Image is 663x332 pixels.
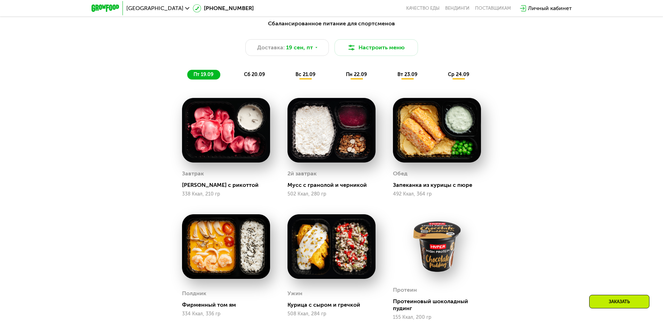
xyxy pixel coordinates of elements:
span: вт 23.09 [397,72,417,77]
div: Протеин [393,285,417,295]
a: Вендинги [445,6,469,11]
div: 508 Ккал, 284 гр [287,311,376,317]
div: 502 Ккал, 280 гр [287,191,376,197]
span: сб 20.09 [244,72,265,77]
div: 492 Ккал, 364 гр [393,191,481,197]
span: Доставка: [257,43,285,52]
button: Настроить меню [334,39,418,56]
a: [PHONE_NUMBER] [193,4,254,13]
div: Обед [393,168,408,179]
span: ср 24.09 [448,72,469,77]
div: Личный кабинет [528,4,572,13]
div: 155 Ккал, 200 гр [393,315,481,320]
div: [PERSON_NAME] с рикоттой [182,182,276,189]
span: пт 19.09 [194,72,213,77]
div: Ужин [287,288,302,299]
div: Запеканка из курицы с пюре [393,182,487,189]
div: Завтрак [182,168,204,179]
div: Фирменный том ям [182,301,276,308]
div: Курица с сыром и гречкой [287,301,381,308]
div: Сбалансированное питание для спортсменов [126,19,538,28]
span: вс 21.09 [295,72,315,77]
div: Мусс с гранолой и черникой [287,182,381,189]
div: Полдник [182,288,206,299]
div: поставщикам [475,6,511,11]
div: 338 Ккал, 210 гр [182,191,270,197]
div: 334 Ккал, 336 гр [182,311,270,317]
span: [GEOGRAPHIC_DATA] [126,6,183,11]
a: Качество еды [406,6,440,11]
div: Заказать [589,295,649,308]
span: пн 22.09 [346,72,367,77]
div: Протеиновый шоколадный пудинг [393,298,487,312]
div: 2й завтрак [287,168,317,179]
span: 19 сен, пт [286,43,313,52]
